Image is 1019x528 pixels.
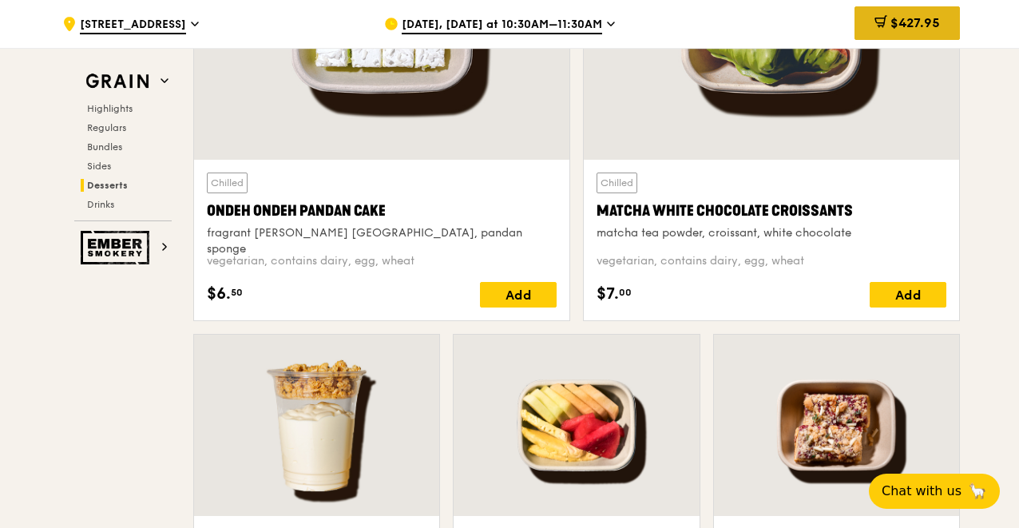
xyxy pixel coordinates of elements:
[87,122,126,133] span: Regulars
[597,225,946,241] div: matcha tea powder, croissant, white chocolate
[207,282,231,306] span: $6.
[87,141,122,153] span: Bundles
[869,474,1000,509] button: Chat with us🦙
[207,253,557,269] div: vegetarian, contains dairy, egg, wheat
[968,482,987,501] span: 🦙
[619,286,632,299] span: 00
[81,231,154,264] img: Ember Smokery web logo
[882,482,962,501] span: Chat with us
[80,17,186,34] span: [STREET_ADDRESS]
[207,225,557,257] div: fragrant [PERSON_NAME] [GEOGRAPHIC_DATA], pandan sponge
[870,282,946,308] div: Add
[597,200,946,222] div: Matcha White Chocolate Croissants
[402,17,602,34] span: [DATE], [DATE] at 10:30AM–11:30AM
[597,282,619,306] span: $7.
[597,173,637,193] div: Chilled
[890,15,940,30] span: $427.95
[597,253,946,269] div: vegetarian, contains dairy, egg, wheat
[480,282,557,308] div: Add
[231,286,243,299] span: 50
[87,180,128,191] span: Desserts
[207,173,248,193] div: Chilled
[87,103,133,114] span: Highlights
[87,199,114,210] span: Drinks
[81,67,154,96] img: Grain web logo
[207,200,557,222] div: Ondeh Ondeh Pandan Cake
[87,161,111,172] span: Sides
